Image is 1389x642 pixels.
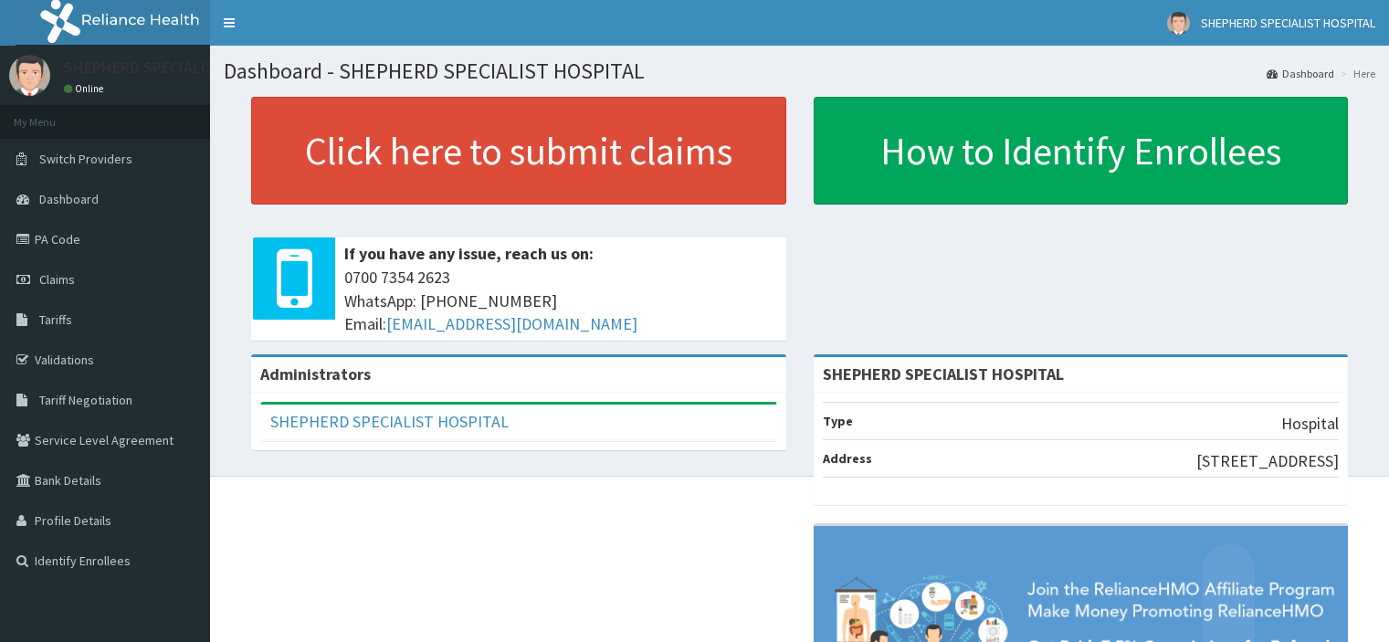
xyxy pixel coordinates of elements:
p: SHEPHERD SPECIALIST HOSPITAL [64,59,300,76]
span: Tariff Negotiation [39,392,132,408]
a: Online [64,82,108,95]
a: Dashboard [1267,66,1334,81]
b: Type [823,413,853,429]
h1: Dashboard - SHEPHERD SPECIALIST HOSPITAL [224,59,1375,83]
span: 0700 7354 2623 WhatsApp: [PHONE_NUMBER] Email: [344,266,777,336]
a: How to Identify Enrollees [814,97,1349,205]
span: Switch Providers [39,151,132,167]
a: Click here to submit claims [251,97,786,205]
b: If you have any issue, reach us on: [344,243,594,264]
span: Dashboard [39,191,99,207]
p: [STREET_ADDRESS] [1196,449,1339,473]
img: User Image [1167,12,1190,35]
a: [EMAIL_ADDRESS][DOMAIN_NAME] [386,313,637,334]
li: Here [1336,66,1375,81]
b: Address [823,450,872,467]
b: Administrators [260,363,371,384]
span: Claims [39,271,75,288]
span: Tariffs [39,311,72,328]
a: SHEPHERD SPECIALIST HOSPITAL [270,411,509,432]
img: User Image [9,55,50,96]
span: SHEPHERD SPECIALIST HOSPITAL [1201,15,1375,31]
p: Hospital [1281,412,1339,436]
strong: SHEPHERD SPECIALIST HOSPITAL [823,363,1064,384]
